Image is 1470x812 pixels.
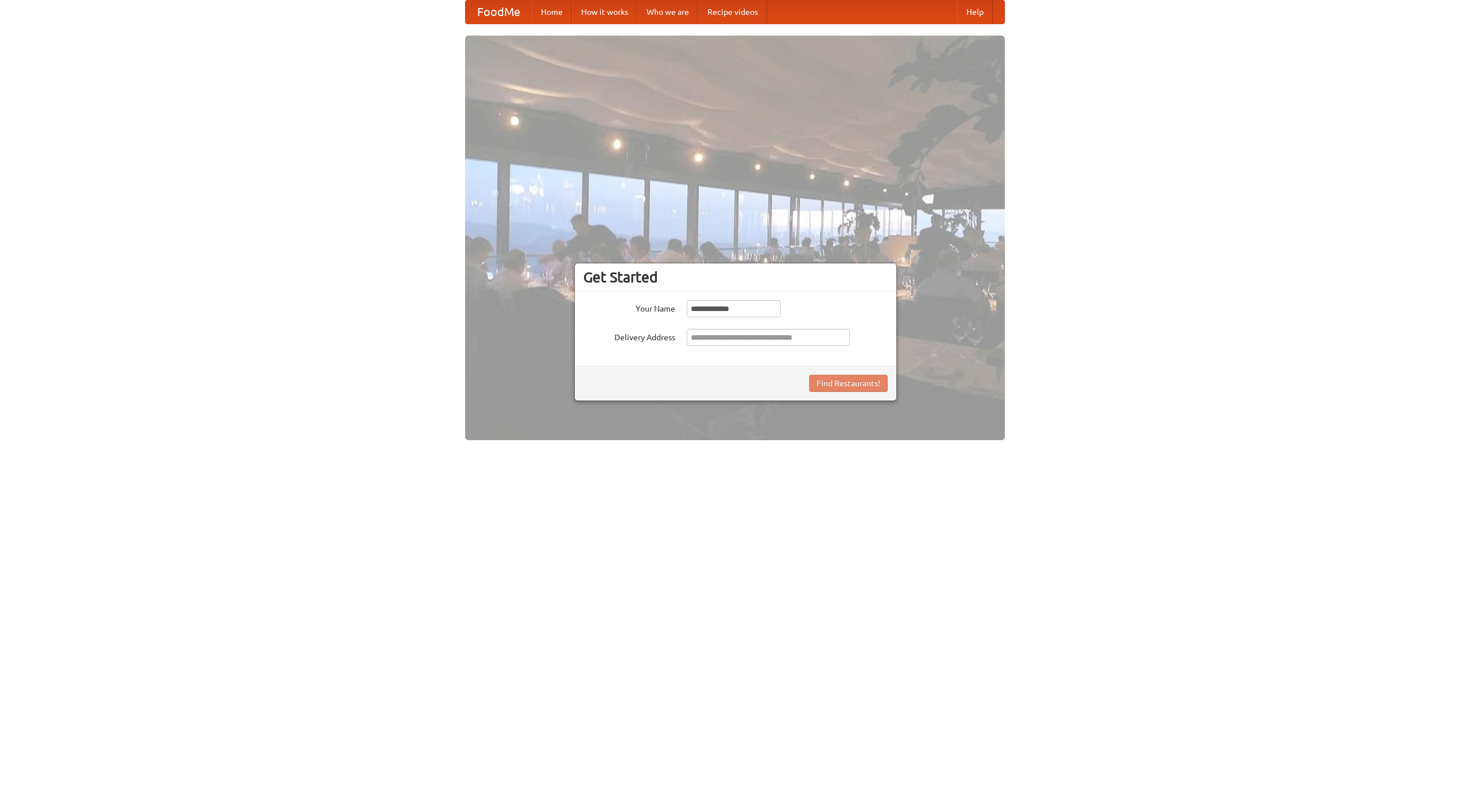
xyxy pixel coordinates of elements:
label: Delivery Address [583,329,675,343]
a: Recipe videos [698,1,767,24]
a: Who we are [637,1,698,24]
a: Help [957,1,993,24]
button: Find Restaurants! [809,375,888,392]
h3: Get Started [583,269,888,286]
a: Home [532,1,572,24]
label: Your Name [583,300,675,314]
a: How it works [572,1,637,24]
a: FoodMe [466,1,532,24]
